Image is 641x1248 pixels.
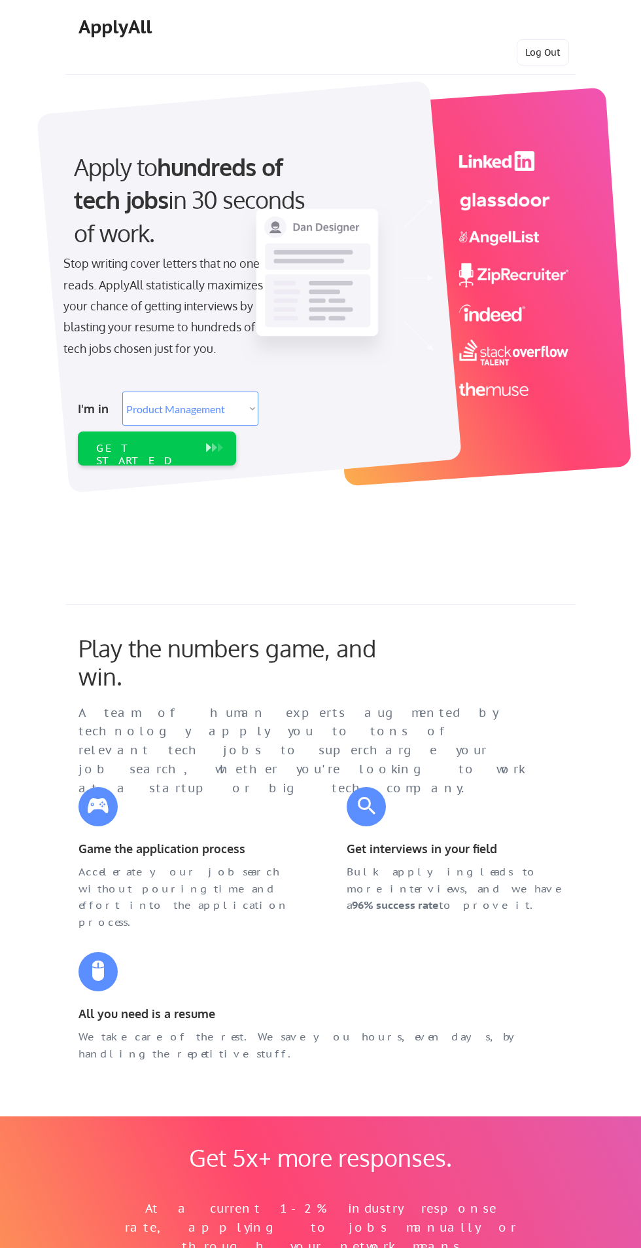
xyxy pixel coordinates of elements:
[78,398,114,419] div: I'm in
[78,16,156,38] div: ApplyAll
[74,151,326,249] div: Apply to in 30 seconds of work.
[78,1004,563,1023] div: All you need is a resume
[347,864,563,914] div: Bulk applying leads to more interviews, and we have a to prove it.
[78,864,294,930] div: Accelerate your job search without pouring time and effort into the application process.
[517,39,569,65] button: Log Out
[74,152,288,214] strong: hundreds of tech jobs
[63,253,273,359] div: Stop writing cover letters that no one reads. ApplyAll statistically maximizes your chance of get...
[181,1143,459,1171] div: Get 5x+ more responses.
[96,442,192,467] div: GET STARTED
[352,898,439,911] strong: 96% success rate
[78,704,534,798] div: A team of human experts augmented by technology apply you to tons of relevant tech jobs to superc...
[78,839,294,858] div: Game the application process
[78,634,398,690] div: Play the numbers game, and win.
[78,1029,563,1062] div: We take care of the rest. We save you hours, even days, by handling the repetitive stuff.
[347,839,563,858] div: Get interviews in your field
